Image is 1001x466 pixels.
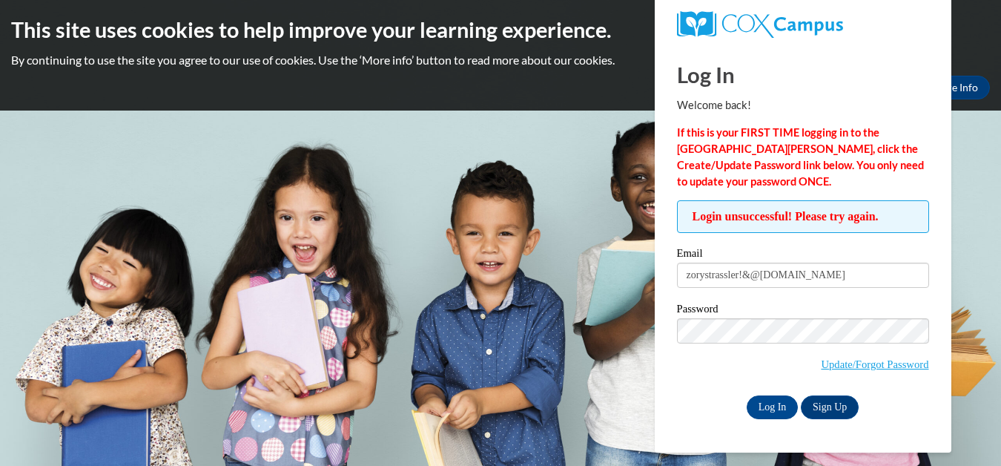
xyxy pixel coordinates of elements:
h2: This site uses cookies to help improve your learning experience. [11,15,990,45]
a: Sign Up [801,396,859,419]
span: Login unsuccessful! Please try again. [677,200,929,233]
label: Password [677,303,929,318]
p: Welcome back! [677,97,929,114]
input: Log In [747,396,799,419]
a: COX Campus [677,11,929,38]
strong: If this is your FIRST TIME logging in to the [GEOGRAPHIC_DATA][PERSON_NAME], click the Create/Upd... [677,126,924,188]
label: Email [677,248,929,263]
a: Update/Forgot Password [821,358,928,370]
a: More Info [920,76,990,99]
h1: Log In [677,59,929,90]
img: COX Campus [677,11,843,38]
p: By continuing to use the site you agree to our use of cookies. Use the ‘More info’ button to read... [11,52,990,68]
